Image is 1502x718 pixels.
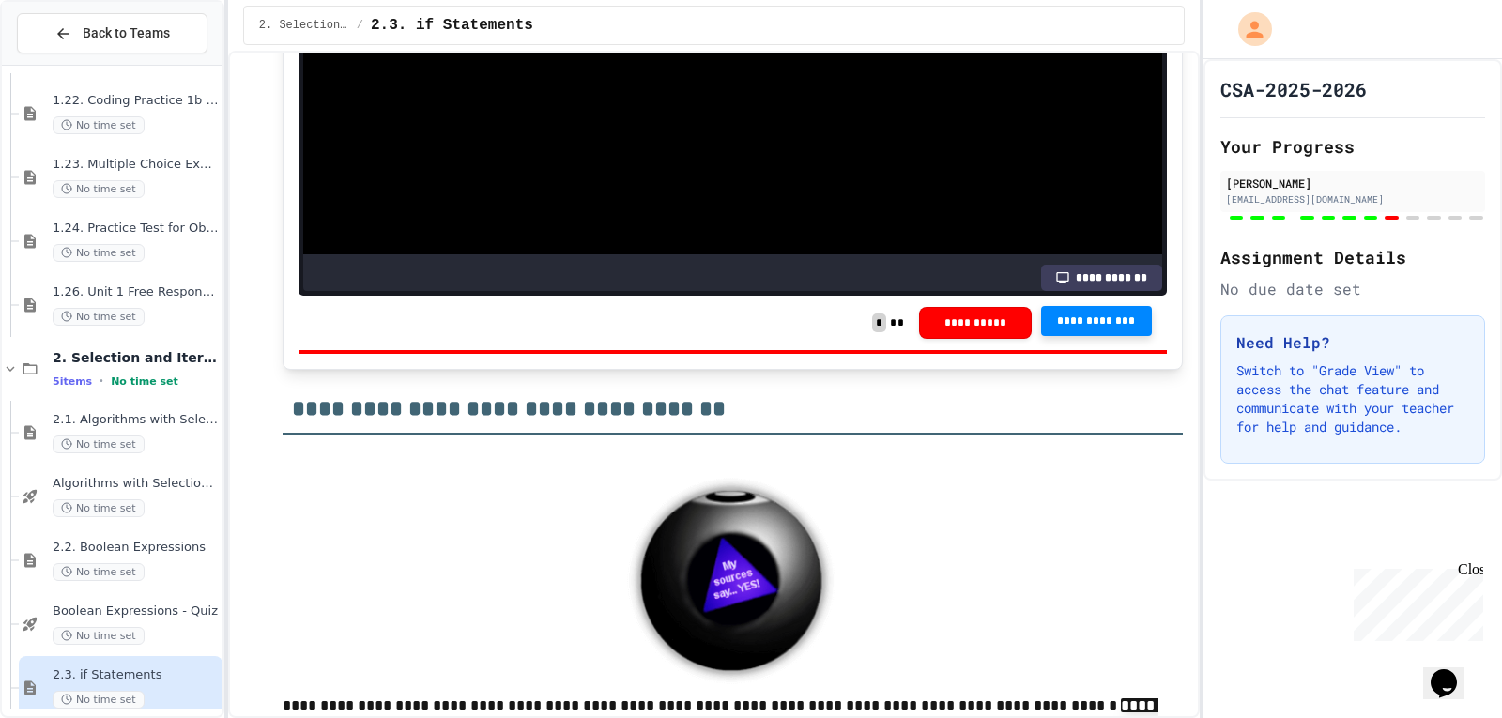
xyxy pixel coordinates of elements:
h1: CSA-2025-2026 [1220,76,1367,102]
span: 1.22. Coding Practice 1b (1.7-1.15) [53,93,219,109]
h2: Assignment Details [1220,244,1485,270]
span: No time set [111,375,178,388]
iframe: chat widget [1423,643,1483,699]
span: 1.23. Multiple Choice Exercises for Unit 1b (1.9-1.15) [53,157,219,173]
span: / [357,18,363,33]
span: 1.26. Unit 1 Free Response Question (FRQ) Practice [53,284,219,300]
span: No time set [53,691,145,709]
div: My Account [1218,8,1277,51]
div: No due date set [1220,278,1485,300]
div: Chat with us now!Close [8,8,130,119]
span: No time set [53,308,145,326]
span: 2.3. if Statements [371,14,533,37]
span: 2.1. Algorithms with Selection and Repetition [53,412,219,428]
span: 2. Selection and Iteration [53,349,219,366]
span: No time set [53,180,145,198]
span: No time set [53,435,145,453]
span: Back to Teams [83,23,170,43]
span: No time set [53,627,145,645]
span: Boolean Expressions - Quiz [53,603,219,619]
span: 1.24. Practice Test for Objects (1.12-1.14) [53,221,219,237]
span: 2. Selection and Iteration [259,18,349,33]
span: • [100,374,103,389]
span: No time set [53,563,145,581]
span: No time set [53,116,145,134]
span: 2.3. if Statements [53,667,219,683]
span: Algorithms with Selection and Repetition - Topic 2.1 [53,476,219,492]
div: [PERSON_NAME] [1226,175,1479,191]
span: No time set [53,499,145,517]
span: No time set [53,244,145,262]
h2: Your Progress [1220,133,1485,160]
p: Switch to "Grade View" to access the chat feature and communicate with your teacher for help and ... [1236,361,1469,436]
span: 5 items [53,375,92,388]
div: [EMAIL_ADDRESS][DOMAIN_NAME] [1226,192,1479,206]
span: 2.2. Boolean Expressions [53,540,219,556]
iframe: chat widget [1346,561,1483,641]
h3: Need Help? [1236,331,1469,354]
